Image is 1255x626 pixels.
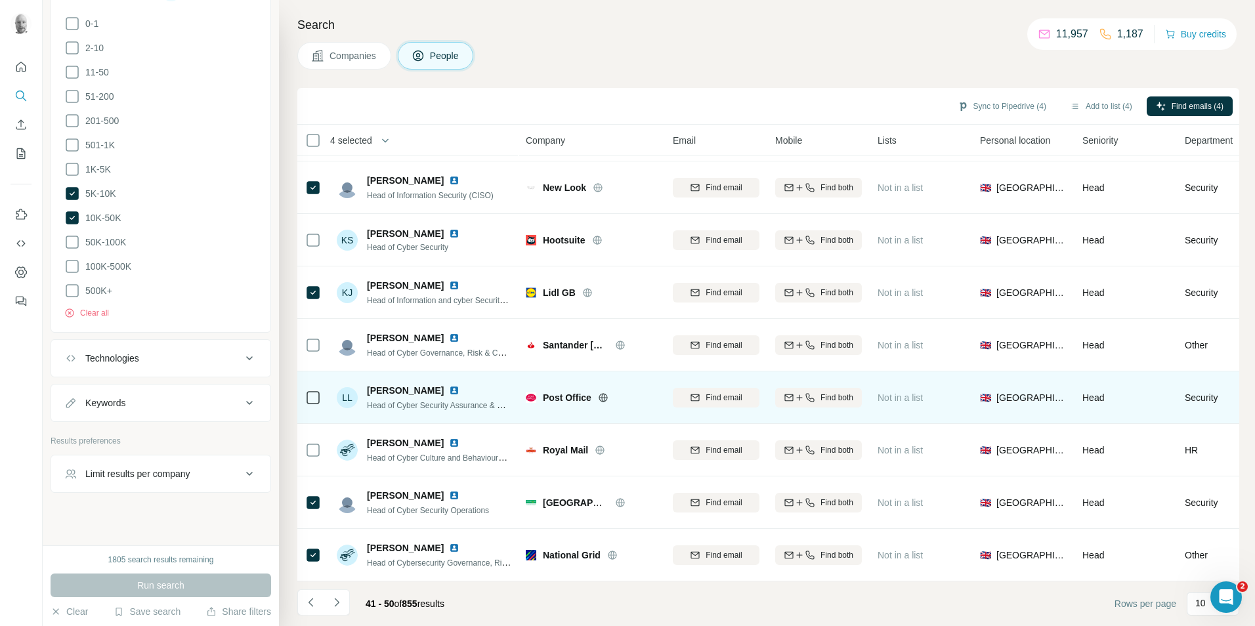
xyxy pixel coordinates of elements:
button: Search [11,84,32,108]
button: Save search [114,605,181,618]
span: 🇬🇧 [980,496,991,509]
span: Not in a list [878,497,923,508]
iframe: Intercom live chat [1210,581,1242,613]
span: results [366,598,444,609]
button: Find email [673,440,759,460]
div: LL [337,387,358,408]
p: 11,957 [1056,26,1088,42]
span: Mobile [775,134,802,147]
img: Avatar [337,545,358,566]
span: 1K-5K [80,163,111,176]
span: [GEOGRAPHIC_DATA] [996,444,1067,457]
span: Head [1082,392,1104,403]
span: Find both [820,234,853,246]
span: Find both [820,182,853,194]
p: Results preferences [51,435,271,447]
span: 🇬🇧 [980,181,991,194]
button: Find both [775,335,862,355]
div: KS [337,230,358,251]
span: 🇬🇧 [980,234,991,247]
button: Limit results per company [51,458,270,490]
span: Find email [706,549,742,561]
button: Find both [775,545,862,565]
button: Find email [673,230,759,250]
img: LinkedIn logo [449,490,459,501]
button: Technologies [51,343,270,374]
img: LinkedIn logo [449,333,459,343]
button: Find email [673,388,759,407]
button: Find email [673,545,759,565]
span: Head [1082,497,1104,508]
span: Other [1185,549,1208,562]
span: [PERSON_NAME] [367,541,444,554]
span: Find both [820,497,853,509]
span: [PERSON_NAME] [367,174,444,187]
span: Find email [706,444,742,456]
span: [GEOGRAPHIC_DATA] [996,339,1067,352]
span: Find both [820,339,853,351]
span: [GEOGRAPHIC_DATA] [996,234,1067,247]
span: [GEOGRAPHIC_DATA] [996,549,1067,562]
span: Head [1082,287,1104,298]
img: LinkedIn logo [449,175,459,186]
button: Quick start [11,55,32,79]
span: 10K-50K [80,211,121,224]
span: [GEOGRAPHIC_DATA] [996,286,1067,299]
span: Head of Cyber Governance, Risk & Control [367,347,517,358]
span: Not in a list [878,550,923,560]
span: Department [1185,134,1233,147]
span: [GEOGRAPHIC_DATA] [996,496,1067,509]
span: [PERSON_NAME] [367,489,444,502]
span: Not in a list [878,287,923,298]
img: Avatar [11,13,32,34]
span: 100K-500K [80,260,131,273]
img: Logo of Royal Mail [526,445,536,455]
span: 41 - 50 [366,598,394,609]
button: Find email [673,178,759,198]
span: Head of Cyber Culture and Behavioural Change [367,452,534,463]
span: [PERSON_NAME] [367,279,444,292]
p: 1,187 [1117,26,1143,42]
span: Not in a list [878,392,923,403]
span: Head [1082,182,1104,193]
span: Find both [820,287,853,299]
span: Other [1185,339,1208,352]
span: Find both [820,549,853,561]
span: Find email [706,339,742,351]
span: of [394,598,402,609]
img: Logo of Post Office [526,392,536,403]
span: Not in a list [878,182,923,193]
img: Avatar [337,335,358,356]
span: Head of Information Security (CISO) [367,191,494,200]
span: Find both [820,444,853,456]
span: [GEOGRAPHIC_DATA] [996,391,1067,404]
span: New Look [543,181,586,194]
span: 4 selected [330,134,372,147]
span: National Grid [543,549,601,562]
span: 🇬🇧 [980,286,991,299]
button: Navigate to previous page [297,589,324,616]
span: 51-200 [80,90,114,103]
span: Head of Cyber Security [367,241,465,253]
img: Logo of New Look [526,182,536,193]
p: 10 [1195,596,1206,610]
span: Find email [706,497,742,509]
button: Use Surfe API [11,232,32,255]
img: Logo of Lidl GB [526,287,536,298]
span: 0-1 [80,17,98,30]
span: 50K-100K [80,236,126,249]
span: 201-500 [80,114,119,127]
button: Find both [775,493,862,512]
img: LinkedIn logo [449,280,459,291]
span: Not in a list [878,445,923,455]
button: Find both [775,388,862,407]
button: Feedback [11,289,32,313]
span: Rows per page [1115,597,1176,610]
button: Add to list (4) [1061,96,1141,116]
span: Find emails (4) [1172,100,1223,112]
span: Find both [820,392,853,404]
span: 2-10 [80,41,104,54]
button: Navigate to next page [324,589,350,616]
span: Head [1082,445,1104,455]
button: Find both [775,440,862,460]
